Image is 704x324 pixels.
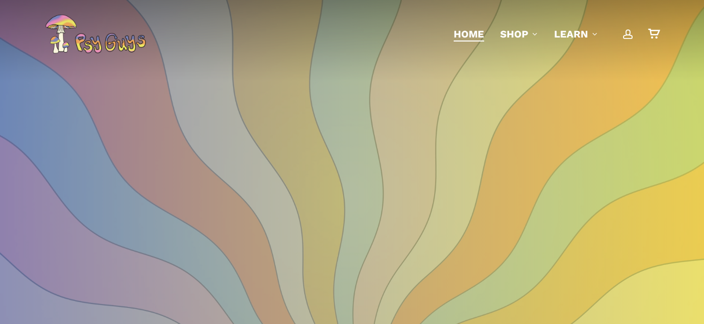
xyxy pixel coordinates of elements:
span: Shop [500,28,528,40]
span: Learn [554,28,588,40]
img: PsyGuys [45,14,146,54]
a: Learn [554,27,598,41]
span: Home [454,28,484,40]
a: Home [454,27,484,41]
a: Shop [500,27,538,41]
